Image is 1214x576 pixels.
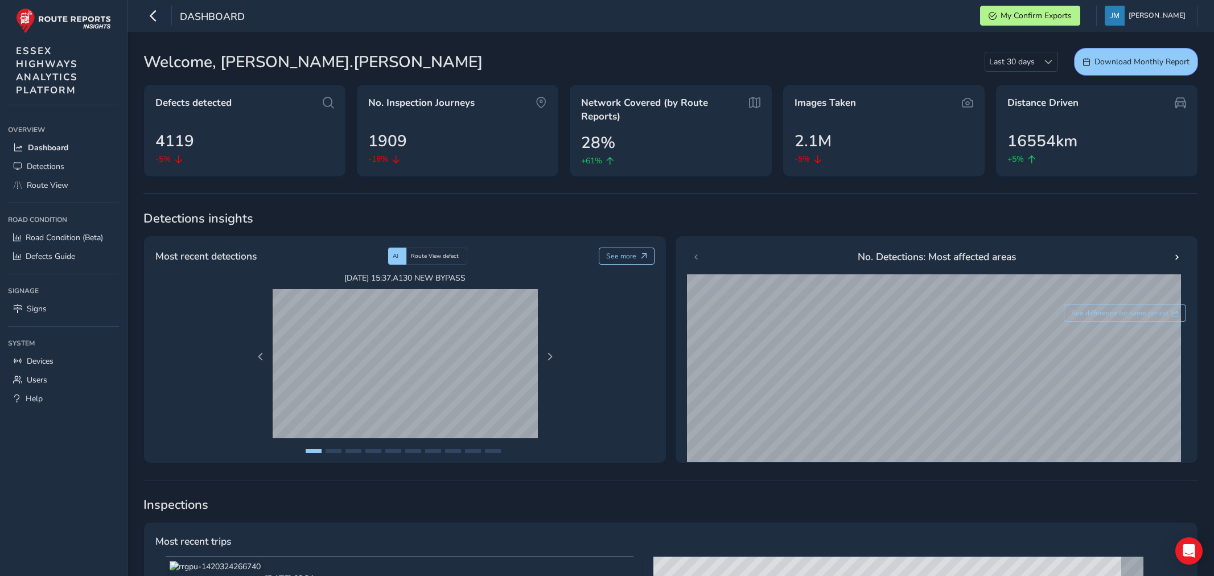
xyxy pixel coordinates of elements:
span: Detections [27,161,64,172]
div: Open Intercom Messenger [1175,537,1203,565]
span: Help [26,393,43,404]
span: Defects detected [155,96,232,110]
img: diamond-layout [1105,6,1125,26]
span: Most recent trips [155,534,231,549]
a: Defects Guide [8,247,119,266]
a: Users [8,371,119,389]
div: System [8,335,119,352]
a: Help [8,389,119,408]
a: Road Condition (Beta) [8,228,119,247]
div: Road Condition [8,211,119,228]
span: Last 30 days [985,52,1039,71]
span: Welcome, [PERSON_NAME].[PERSON_NAME] [143,50,483,74]
a: Devices [8,352,119,371]
span: Dashboard [28,142,68,153]
span: 28% [581,131,615,155]
span: +5% [1007,153,1024,165]
span: Defects Guide [26,251,75,262]
span: Network Covered (by Route Reports) [581,96,742,123]
button: Page 4 [365,449,381,453]
div: Overview [8,121,119,138]
button: Download Monthly Report [1074,48,1198,76]
span: See difference for same period [1071,308,1168,318]
span: Download Monthly Report [1094,56,1190,67]
div: Signage [8,282,119,299]
span: ESSEX HIGHWAYS ANALYTICS PLATFORM [16,44,78,97]
span: 2.1M [795,129,832,153]
span: AI [393,252,398,260]
span: My Confirm Exports [1001,10,1072,21]
button: Previous Page [253,349,269,365]
span: Dashboard [180,10,245,26]
button: Page 7 [425,449,441,453]
button: Page 9 [465,449,481,453]
span: Signs [27,303,47,314]
span: No. Detections: Most affected areas [858,249,1016,264]
span: Road Condition (Beta) [26,232,103,243]
span: 4119 [155,129,194,153]
button: Page 3 [345,449,361,453]
span: Devices [27,356,54,367]
button: Page 1 [306,449,322,453]
span: 16554km [1007,129,1077,153]
span: +61% [581,155,602,167]
span: -5% [795,153,810,165]
button: Page 6 [405,449,421,453]
button: See more [599,248,655,265]
div: Route View defect [406,248,467,265]
button: Page 5 [385,449,401,453]
span: Route View defect [411,252,459,260]
button: Page 2 [326,449,341,453]
span: 1909 [368,129,407,153]
button: Next Page [542,349,558,365]
span: Route View [27,180,68,191]
span: Users [27,375,47,385]
button: Page 10 [485,449,501,453]
button: [PERSON_NAME] [1105,6,1190,26]
span: Most recent detections [155,249,257,264]
span: -16% [368,153,388,165]
button: See difference for same period [1064,305,1187,322]
div: AI [388,248,406,265]
span: [PERSON_NAME] [1129,6,1186,26]
span: See more [606,252,636,261]
span: No. Inspection Journeys [368,96,475,110]
a: Route View [8,176,119,195]
span: Inspections [143,496,1198,513]
button: My Confirm Exports [980,6,1080,26]
span: Detections insights [143,210,1198,227]
a: Signs [8,299,119,318]
a: Detections [8,157,119,176]
a: Dashboard [8,138,119,157]
span: -5% [155,153,171,165]
button: Page 8 [445,449,461,453]
span: Distance Driven [1007,96,1079,110]
span: [DATE] 15:37 , A130 NEW BYPASS [273,273,538,283]
img: rr logo [16,8,111,34]
span: Images Taken [795,96,856,110]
